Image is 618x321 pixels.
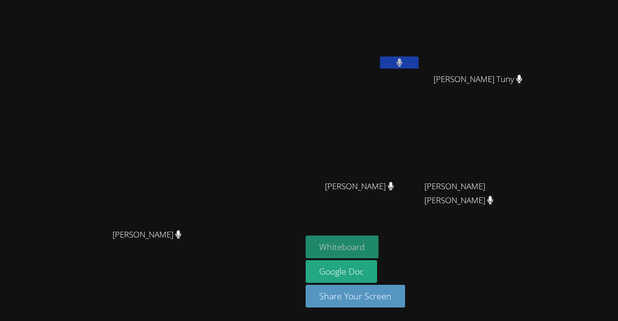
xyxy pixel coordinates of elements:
span: [PERSON_NAME] [112,228,182,242]
button: Share Your Screen [306,285,405,307]
span: [PERSON_NAME] Tuny [434,72,522,86]
span: [PERSON_NAME] [PERSON_NAME] [424,180,532,208]
button: Whiteboard [306,236,379,258]
a: Google Doc [306,260,377,283]
span: [PERSON_NAME] [325,180,394,194]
